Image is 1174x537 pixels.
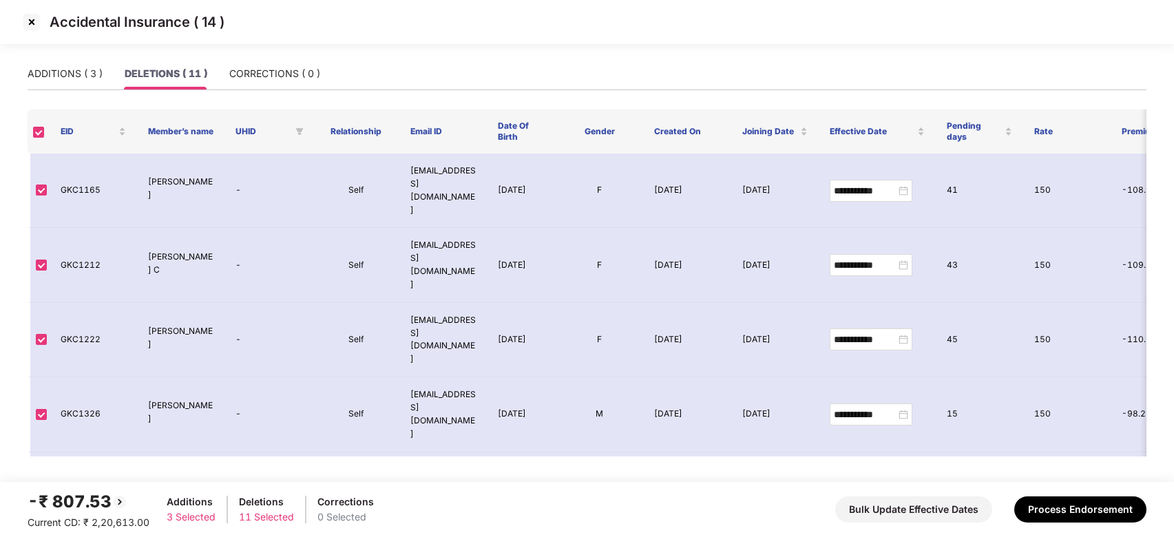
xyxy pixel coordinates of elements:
[312,303,399,377] td: Self
[1023,228,1111,302] td: 150
[1023,109,1111,154] th: Rate
[293,123,306,140] span: filter
[50,109,137,154] th: EID
[235,126,290,137] span: UHID
[28,66,103,81] div: ADDITIONS ( 3 )
[936,303,1023,377] td: 45
[830,126,914,137] span: Effective Date
[50,228,137,302] td: GKC1212
[148,325,213,351] p: [PERSON_NAME]
[487,452,556,527] td: [DATE]
[148,399,213,425] p: [PERSON_NAME]
[487,154,556,228] td: [DATE]
[1014,496,1146,523] button: Process Endorsement
[312,452,399,527] td: Self
[399,154,487,228] td: [EMAIL_ADDRESS][DOMAIN_NAME]
[835,496,992,523] button: Bulk Update Effective Dates
[936,228,1023,302] td: 43
[28,489,149,515] div: -₹ 807.53
[239,494,294,509] div: Deletions
[487,109,556,154] th: Date Of Birth
[21,11,43,33] img: svg+xml;base64,PHN2ZyBpZD0iQ3Jvc3MtMzJ4MzIiIHhtbG5zPSJodHRwOi8vd3d3LnczLm9yZy8yMDAwL3N2ZyIgd2lkdG...
[643,303,731,377] td: [DATE]
[731,154,819,228] td: [DATE]
[399,109,487,154] th: Email ID
[556,109,643,154] th: Gender
[317,494,374,509] div: Corrections
[295,127,304,136] span: filter
[312,154,399,228] td: Self
[556,228,643,302] td: F
[936,452,1023,527] td: 28
[819,109,936,154] th: Effective Date
[731,303,819,377] td: [DATE]
[1023,452,1111,527] td: 150
[399,377,487,452] td: [EMAIL_ADDRESS][DOMAIN_NAME]
[731,452,819,527] td: [DATE]
[399,303,487,377] td: [EMAIL_ADDRESS][DOMAIN_NAME]
[947,120,1002,143] span: Pending days
[312,109,399,154] th: Relationship
[731,109,819,154] th: Joining Date
[1023,377,1111,452] td: 150
[50,377,137,452] td: GKC1326
[556,452,643,527] td: F
[936,154,1023,228] td: 41
[936,377,1023,452] td: 15
[643,452,731,527] td: [DATE]
[239,509,294,525] div: 11 Selected
[643,228,731,302] td: [DATE]
[1023,154,1111,228] td: 150
[167,509,216,525] div: 3 Selected
[643,109,731,154] th: Created On
[936,109,1023,154] th: Pending days
[137,109,224,154] th: Member’s name
[312,228,399,302] td: Self
[28,516,149,528] span: Current CD: ₹ 2,20,613.00
[556,154,643,228] td: F
[50,303,137,377] td: GKC1222
[224,303,312,377] td: -
[731,228,819,302] td: [DATE]
[556,377,643,452] td: M
[148,176,213,202] p: [PERSON_NAME]
[556,303,643,377] td: F
[399,452,487,527] td: [EMAIL_ADDRESS][DOMAIN_NAME]
[148,251,213,277] p: [PERSON_NAME] C
[224,228,312,302] td: -
[731,377,819,452] td: [DATE]
[224,452,312,527] td: -
[167,494,216,509] div: Additions
[224,377,312,452] td: -
[742,126,797,137] span: Joining Date
[50,452,137,527] td: GKC1389
[487,377,556,452] td: [DATE]
[487,228,556,302] td: [DATE]
[487,303,556,377] td: [DATE]
[112,494,128,510] img: svg+xml;base64,PHN2ZyBpZD0iQmFjay0yMHgyMCIgeG1sbnM9Imh0dHA6Ly93d3cudzMub3JnLzIwMDAvc3ZnIiB3aWR0aD...
[224,154,312,228] td: -
[312,377,399,452] td: Self
[643,154,731,228] td: [DATE]
[61,126,116,137] span: EID
[317,509,374,525] div: 0 Selected
[229,66,320,81] div: CORRECTIONS ( 0 )
[50,14,224,30] p: Accidental Insurance ( 14 )
[399,228,487,302] td: [EMAIL_ADDRESS][DOMAIN_NAME]
[125,66,207,81] div: DELETIONS ( 11 )
[50,154,137,228] td: GKC1165
[1023,303,1111,377] td: 150
[643,377,731,452] td: [DATE]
